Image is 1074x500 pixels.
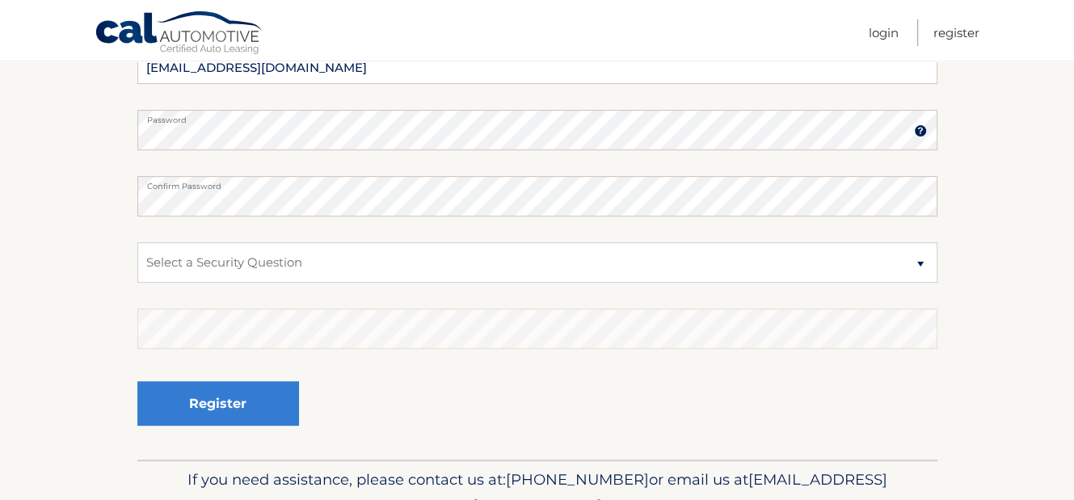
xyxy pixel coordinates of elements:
label: Confirm Password [137,176,937,189]
a: Cal Automotive [95,11,264,57]
input: Email [137,44,937,84]
label: Password [137,110,937,123]
a: Login [869,19,899,46]
img: tooltip.svg [914,124,927,137]
span: [PHONE_NUMBER] [506,470,649,489]
button: Register [137,381,299,426]
a: Register [933,19,979,46]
